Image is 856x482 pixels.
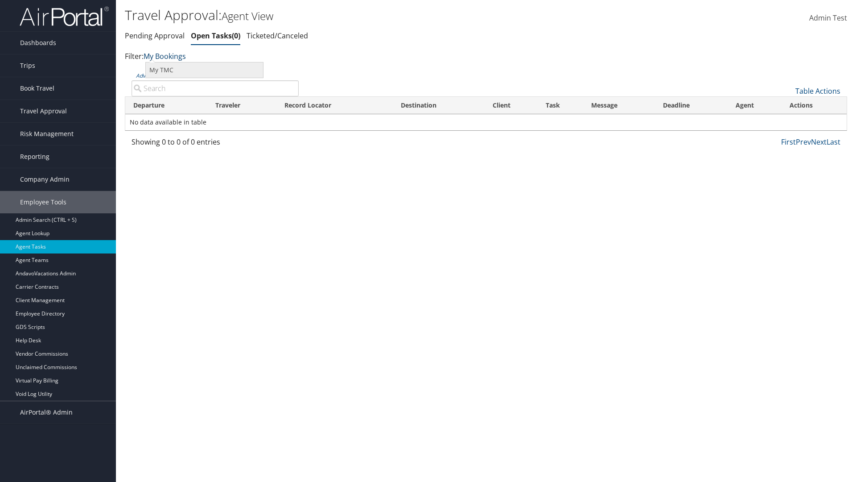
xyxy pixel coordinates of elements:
[125,31,185,41] a: Pending Approval
[146,62,263,78] a: My TMC
[655,97,727,114] th: Deadline: activate to sort column ascending
[809,13,847,23] span: Admin Test
[20,145,49,168] span: Reporting
[485,97,538,114] th: Client: activate to sort column ascending
[811,137,827,147] a: Next
[20,168,70,191] span: Company Admin
[132,137,299,152] div: Showing 0 to 0 of 0 entries
[795,86,840,96] a: Table Actions
[276,97,393,114] th: Record Locator: activate to sort column ascending
[728,97,782,114] th: Agent: activate to sort column ascending
[20,77,54,100] span: Book Travel
[191,31,240,41] a: Open Tasks0
[132,80,299,96] input: Advanced Search
[247,31,308,41] a: Ticketed/Canceled
[222,8,273,23] small: Agent View
[125,97,207,114] th: Departure: activate to sort column descending
[538,97,583,114] th: Task: activate to sort column ascending
[393,97,485,114] th: Destination: activate to sort column ascending
[125,6,606,25] h1: Travel Approval:
[125,114,847,130] td: No data available in table
[136,72,179,79] a: Advanced Search
[232,31,240,41] span: 0
[781,137,796,147] a: First
[809,4,847,32] a: Admin Test
[20,191,66,213] span: Employee Tools
[20,100,67,122] span: Travel Approval
[20,6,109,27] img: airportal-logo.png
[20,401,73,424] span: AirPortal® Admin
[583,97,655,114] th: Message: activate to sort column ascending
[20,123,74,145] span: Risk Management
[782,97,847,114] th: Actions
[144,51,186,61] a: My Bookings
[20,32,56,54] span: Dashboards
[125,51,606,62] p: Filter:
[796,137,811,147] a: Prev
[207,97,276,114] th: Traveler: activate to sort column ascending
[827,137,840,147] a: Last
[20,54,35,77] span: Trips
